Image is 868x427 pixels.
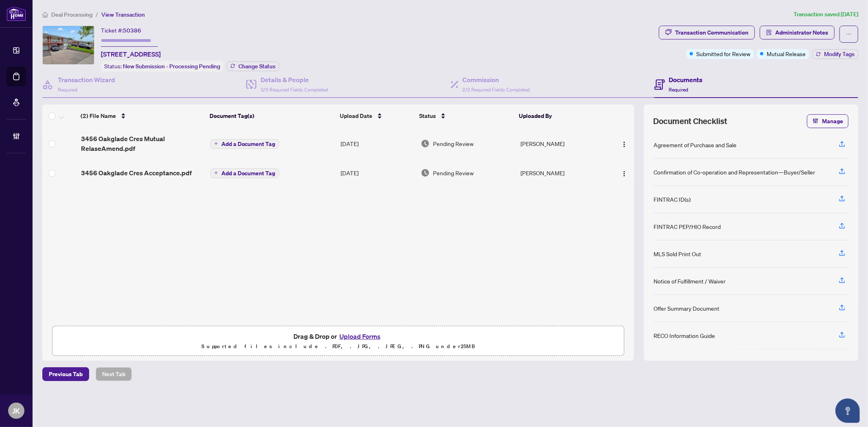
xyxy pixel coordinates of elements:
[654,304,719,313] div: Offer Summary Document
[101,11,145,18] span: View Transaction
[654,195,691,204] div: FINTRAC ID(s)
[433,168,474,177] span: Pending Review
[221,141,275,147] span: Add a Document Tag
[101,26,141,35] div: Ticket #:
[419,111,436,120] span: Status
[675,26,748,39] div: Transaction Communication
[337,105,416,127] th: Upload Date
[96,10,98,19] li: /
[43,26,94,64] img: IMG-W12215777_1.jpg
[654,277,726,285] div: Notice of Fulfillment / Waiver
[42,12,48,17] span: home
[654,140,737,149] div: Agreement of Purchase and Sale
[463,75,530,85] h4: Commission
[123,63,220,70] span: New Submission - Processing Pending
[337,160,418,186] td: [DATE]
[846,31,852,37] span: ellipsis
[58,75,115,85] h4: Transaction Wizard
[81,111,116,120] span: (2) File Name
[416,105,516,127] th: Status
[260,75,328,85] h4: Details & People
[57,342,619,351] p: Supported files include .PDF, .JPG, .JPEG, .PNG under 25 MB
[238,63,275,69] span: Change Status
[767,49,806,58] span: Mutual Release
[221,170,275,176] span: Add a Document Tag
[58,87,77,93] span: Required
[77,105,206,127] th: (2) File Name
[766,30,772,35] span: solution
[760,26,835,39] button: Administrator Notes
[433,139,474,148] span: Pending Review
[654,115,728,127] span: Document Checklist
[123,27,141,34] span: 50386
[835,399,860,423] button: Open asap
[227,61,279,71] button: Change Status
[293,331,383,342] span: Drag & Drop or
[516,105,603,127] th: Uploaded By
[13,405,20,416] span: JK
[824,51,855,57] span: Modify Tags
[822,115,843,128] span: Manage
[101,49,161,59] span: [STREET_ADDRESS]
[463,87,530,93] span: 2/2 Required Fields Completed
[775,26,828,39] span: Administrator Notes
[206,105,337,127] th: Document Tag(s)
[7,6,26,21] img: logo
[337,331,383,342] button: Upload Forms
[337,127,418,160] td: [DATE]
[210,139,279,149] button: Add a Document Tag
[696,49,750,58] span: Submitted for Review
[654,168,815,176] div: Confirmation of Co-operation and Representation—Buyer/Seller
[654,249,701,258] div: MLS Sold Print Out
[260,87,328,93] span: 3/3 Required Fields Completed
[96,367,132,381] button: Next Tab
[812,49,858,59] button: Modify Tags
[621,170,627,177] img: Logo
[518,127,606,160] td: [PERSON_NAME]
[210,168,279,178] button: Add a Document Tag
[618,166,631,179] button: Logo
[214,142,218,146] span: plus
[654,331,715,340] div: RECO Information Guide
[52,326,624,356] span: Drag & Drop orUpload FormsSupported files include .PDF, .JPG, .JPEG, .PNG under25MB
[101,61,223,72] div: Status:
[214,171,218,175] span: plus
[794,10,858,19] article: Transaction saved [DATE]
[669,87,689,93] span: Required
[81,134,204,153] span: 3456 Oakglade Cres Mutual RelaseAmend.pdf
[518,160,606,186] td: [PERSON_NAME]
[618,137,631,150] button: Logo
[210,138,279,149] button: Add a Document Tag
[340,111,372,120] span: Upload Date
[49,368,83,381] span: Previous Tab
[42,367,89,381] button: Previous Tab
[81,168,192,178] span: 3456 Oakglade Cres Acceptance.pdf
[669,75,703,85] h4: Documents
[659,26,755,39] button: Transaction Communication
[421,168,430,177] img: Document Status
[807,114,848,128] button: Manage
[421,139,430,148] img: Document Status
[51,11,92,18] span: Deal Processing
[654,222,721,231] div: FINTRAC PEP/HIO Record
[621,141,627,148] img: Logo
